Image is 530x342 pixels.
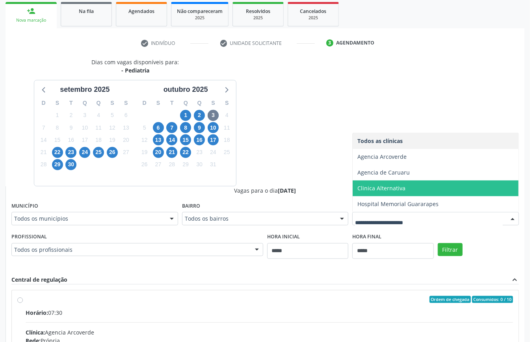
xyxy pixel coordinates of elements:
span: terça-feira, 30 de setembro de 2025 [65,159,76,170]
div: Nova marcação [11,17,51,23]
span: sábado, 6 de setembro de 2025 [121,110,132,121]
span: segunda-feira, 20 de outubro de 2025 [153,147,164,158]
span: sexta-feira, 5 de setembro de 2025 [107,110,118,121]
span: sábado, 27 de setembro de 2025 [121,147,132,158]
span: quinta-feira, 4 de setembro de 2025 [93,110,104,121]
div: outubro 2025 [160,84,211,95]
div: Q [193,97,206,109]
span: Cancelados [300,8,327,15]
span: Todos os municípios [14,215,162,223]
span: sábado, 18 de outubro de 2025 [221,134,232,145]
span: quarta-feira, 15 de outubro de 2025 [180,134,191,145]
button: Filtrar [438,243,463,256]
label: Município [11,200,38,212]
span: terça-feira, 28 de outubro de 2025 [166,159,177,170]
span: segunda-feira, 8 de setembro de 2025 [52,122,63,133]
div: Central de regulação [11,275,67,284]
span: terça-feira, 2 de setembro de 2025 [65,110,76,121]
span: quinta-feira, 9 de outubro de 2025 [194,122,205,133]
span: quinta-feira, 25 de setembro de 2025 [93,147,104,158]
span: quinta-feira, 16 de outubro de 2025 [194,134,205,145]
i: expand_less [510,275,519,284]
label: Hora final [352,231,381,243]
span: Todos os bairros [185,215,333,223]
div: Q [78,97,92,109]
span: sábado, 20 de setembro de 2025 [121,134,132,145]
div: S [50,97,64,109]
div: D [37,97,50,109]
div: D [138,97,151,109]
span: terça-feira, 9 de setembro de 2025 [65,122,76,133]
span: quarta-feira, 1 de outubro de 2025 [180,110,191,121]
span: terça-feira, 14 de outubro de 2025 [166,134,177,145]
span: quarta-feira, 17 de setembro de 2025 [79,134,90,145]
div: S [119,97,133,109]
div: S [206,97,220,109]
span: Agencia de Caruaru [357,169,410,176]
label: Hora inicial [267,231,300,243]
div: S [106,97,119,109]
span: segunda-feira, 15 de setembro de 2025 [52,134,63,145]
span: terça-feira, 21 de outubro de 2025 [166,147,177,158]
div: T [64,97,78,109]
span: terça-feira, 16 de setembro de 2025 [65,134,76,145]
div: Q [92,97,106,109]
div: 3 [326,39,333,46]
span: domingo, 7 de setembro de 2025 [38,122,49,133]
div: 2025 [177,15,223,21]
span: Clínica: [26,329,45,336]
div: Vagas para o dia [11,186,519,195]
label: Bairro [182,200,200,212]
span: sexta-feira, 12 de setembro de 2025 [107,122,118,133]
span: segunda-feira, 1 de setembro de 2025 [52,110,63,121]
span: sexta-feira, 26 de setembro de 2025 [107,147,118,158]
div: 2025 [294,15,333,21]
span: sexta-feira, 17 de outubro de 2025 [208,134,219,145]
span: Clinica Alternativa [357,184,405,192]
span: Na fila [79,8,94,15]
span: Consumidos: 0 / 10 [472,296,513,303]
span: Hospital Memorial Guararapes [357,200,439,208]
div: - Pediatria [91,66,179,74]
span: sexta-feira, 31 de outubro de 2025 [208,159,219,170]
span: Agendados [128,8,154,15]
span: domingo, 21 de setembro de 2025 [38,147,49,158]
span: domingo, 19 de outubro de 2025 [139,147,150,158]
div: setembro 2025 [57,84,113,95]
div: Q [179,97,193,109]
span: quinta-feira, 2 de outubro de 2025 [194,110,205,121]
span: domingo, 26 de outubro de 2025 [139,159,150,170]
span: domingo, 28 de setembro de 2025 [38,159,49,170]
span: quarta-feira, 29 de outubro de 2025 [180,159,191,170]
span: quarta-feira, 3 de setembro de 2025 [79,110,90,121]
span: terça-feira, 23 de setembro de 2025 [65,147,76,158]
span: terça-feira, 7 de outubro de 2025 [166,122,177,133]
span: quinta-feira, 30 de outubro de 2025 [194,159,205,170]
span: quarta-feira, 10 de setembro de 2025 [79,122,90,133]
span: quinta-feira, 18 de setembro de 2025 [93,134,104,145]
span: segunda-feira, 27 de outubro de 2025 [153,159,164,170]
span: Não compareceram [177,8,223,15]
span: Ordem de chegada [430,296,471,303]
span: sábado, 4 de outubro de 2025 [221,110,232,121]
span: sábado, 13 de setembro de 2025 [121,122,132,133]
span: Horário: [26,309,48,316]
span: sexta-feira, 24 de outubro de 2025 [208,147,219,158]
span: quinta-feira, 23 de outubro de 2025 [194,147,205,158]
div: Agencia Arcoverde [26,328,513,336]
span: domingo, 5 de outubro de 2025 [139,122,150,133]
span: segunda-feira, 6 de outubro de 2025 [153,122,164,133]
div: Agendamento [336,39,374,46]
span: Resolvidos [246,8,270,15]
span: sábado, 11 de outubro de 2025 [221,122,232,133]
div: S [220,97,234,109]
span: sábado, 25 de outubro de 2025 [221,147,232,158]
label: Profissional [11,231,47,243]
span: sexta-feira, 19 de setembro de 2025 [107,134,118,145]
span: quinta-feira, 11 de setembro de 2025 [93,122,104,133]
span: sexta-feira, 10 de outubro de 2025 [208,122,219,133]
span: [DATE] [278,187,296,194]
div: 2025 [238,15,278,21]
span: quarta-feira, 24 de setembro de 2025 [79,147,90,158]
span: quarta-feira, 8 de outubro de 2025 [180,122,191,133]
